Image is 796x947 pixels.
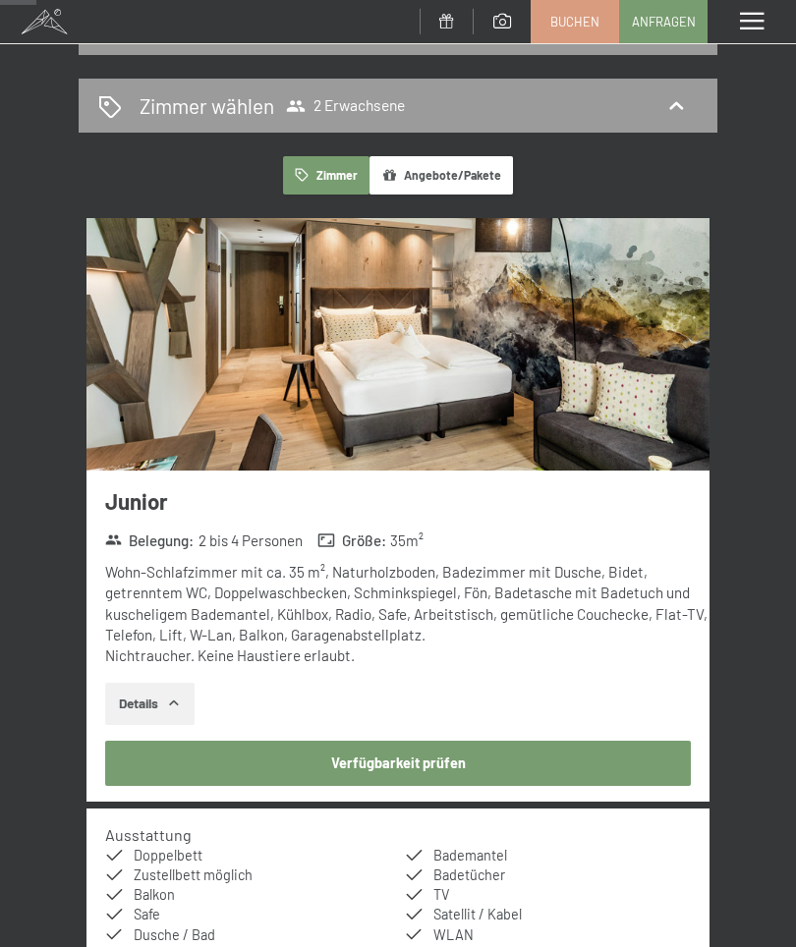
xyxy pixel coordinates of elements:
h2: Zimmer wählen [140,91,274,120]
span: Safe [134,906,160,922]
button: Zimmer [283,156,370,195]
div: Wohn-Schlafzimmer mit ca. 35 m², Naturholzboden, Badezimmer mit Dusche, Bidet, getrenntem WC, Dop... [105,562,710,666]
span: Bademantel [433,847,507,863]
span: Balkon [134,886,175,903]
button: Angebote/Pakete [370,156,513,195]
h3: Junior [105,486,710,517]
a: Anfragen [620,1,707,42]
span: WLAN [433,926,474,943]
span: 2 Erwachsene [286,96,405,116]
span: Doppelbett [134,847,202,863]
span: Badetücher [433,866,505,883]
span: Dusche / Bad [134,926,215,943]
span: Buchen [550,13,599,30]
span: 2 bis 4 Personen [199,530,303,551]
button: Verfügbarkeit prüfen [105,741,691,786]
strong: Belegung : [105,530,195,551]
span: Satellit / Kabel [433,906,522,922]
span: 35 m² [390,530,424,551]
img: mss_renderimg.php [86,218,710,471]
strong: Größe : [317,530,386,551]
span: TV [433,886,449,903]
span: Anfragen [632,13,696,30]
button: Details [105,683,195,726]
span: Zustellbett möglich [134,866,253,883]
a: Buchen [532,1,618,42]
h4: Ausstattung [105,825,192,844]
